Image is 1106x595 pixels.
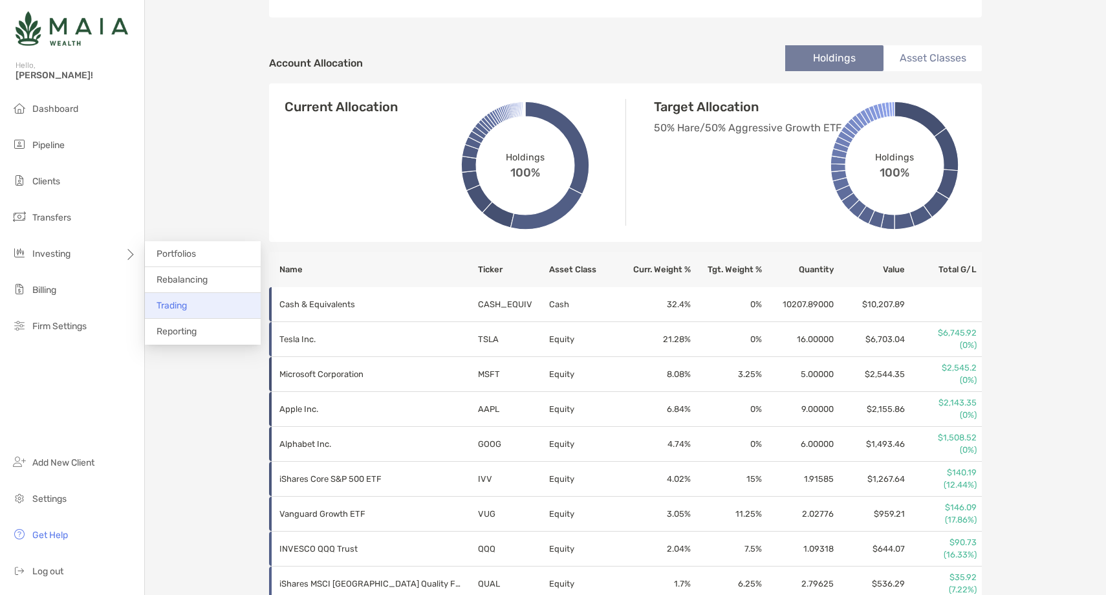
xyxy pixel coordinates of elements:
[691,357,763,392] td: 3.25 %
[906,479,977,491] p: (12.44%)
[477,252,548,287] th: Ticker
[12,245,27,261] img: investing icon
[834,497,905,532] td: $959.21
[12,173,27,188] img: clients icon
[906,362,977,374] p: $2,545.2
[906,374,977,386] p: (0%)
[834,252,905,287] th: Value
[875,151,913,162] span: Holdings
[279,576,461,592] p: iShares MSCI USA Quality Factor ETF
[12,281,27,297] img: billing icon
[269,252,477,287] th: Name
[12,318,27,333] img: firm-settings icon
[691,322,763,357] td: 0 %
[906,537,977,548] p: $90.73
[12,136,27,152] img: pipeline icon
[506,151,544,162] span: Holdings
[477,497,548,532] td: VUG
[279,506,461,522] p: Vanguard Growth ETF
[279,541,461,557] p: INVESCO QQQ Trust
[32,285,56,296] span: Billing
[32,176,60,187] span: Clients
[477,532,548,567] td: QQQ
[691,532,763,567] td: 7.5 %
[477,462,548,497] td: IVV
[32,140,65,151] span: Pipeline
[763,532,834,567] td: 1.09318
[32,530,68,541] span: Get Help
[510,162,540,179] span: 100%
[16,70,136,81] span: [PERSON_NAME]!
[620,252,691,287] th: Curr. Weight %
[12,490,27,506] img: settings icon
[884,45,982,71] li: Asset Classes
[32,103,78,114] span: Dashboard
[279,366,461,382] p: Microsoft Corporation
[785,45,884,71] li: Holdings
[906,432,977,444] p: $1,508.52
[157,274,208,285] span: Rebalancing
[906,444,977,456] p: (0%)
[279,471,461,487] p: iShares Core S&P 500 ETF
[548,287,620,322] td: Cash
[834,287,905,322] td: $10,207.89
[763,252,834,287] th: Quantity
[763,322,834,357] td: 16.00000
[763,427,834,462] td: 6.00000
[834,532,905,567] td: $644.07
[620,532,691,567] td: 2.04 %
[279,436,461,452] p: Alphabet Inc.
[691,252,763,287] th: Tgt. Weight %
[906,467,977,479] p: $140.19
[620,497,691,532] td: 3.05 %
[477,392,548,427] td: AAPL
[691,427,763,462] td: 0 %
[906,514,977,526] p: (17.86%)
[691,392,763,427] td: 0 %
[834,462,905,497] td: $1,267.64
[906,327,977,339] p: $6,745.92
[12,526,27,542] img: get-help icon
[906,397,977,409] p: $2,143.35
[763,287,834,322] td: 10207.89000
[548,497,620,532] td: Equity
[548,322,620,357] td: Equity
[279,401,461,417] p: Apple Inc.
[763,392,834,427] td: 9.00000
[906,572,977,583] p: $35.92
[12,563,27,578] img: logout icon
[12,100,27,116] img: dashboard icon
[548,252,620,287] th: Asset Class
[620,427,691,462] td: 4.74 %
[548,392,620,427] td: Equity
[285,99,398,114] h4: Current Allocation
[906,340,977,351] p: (0%)
[12,454,27,470] img: add_new_client icon
[691,287,763,322] td: 0 %
[477,287,548,322] td: CASH_EQUIV
[32,566,63,577] span: Log out
[477,427,548,462] td: GOOG
[691,497,763,532] td: 11.25 %
[906,409,977,421] p: (0%)
[620,322,691,357] td: 21.28 %
[269,57,363,69] h4: Account Allocation
[32,457,94,468] span: Add New Client
[763,462,834,497] td: 1.91585
[620,392,691,427] td: 6.84 %
[548,532,620,567] td: Equity
[654,99,854,114] h4: Target Allocation
[906,502,977,514] p: $146.09
[834,322,905,357] td: $6,703.04
[279,296,461,312] p: Cash & Equivalents
[157,300,187,311] span: Trading
[279,331,461,347] p: Tesla Inc.
[32,212,71,223] span: Transfers
[157,326,197,337] span: Reporting
[620,287,691,322] td: 32.4 %
[16,5,128,52] img: Zoe Logo
[834,392,905,427] td: $2,155.86
[548,462,620,497] td: Equity
[905,252,982,287] th: Total G/L
[906,549,977,561] p: (16.33%)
